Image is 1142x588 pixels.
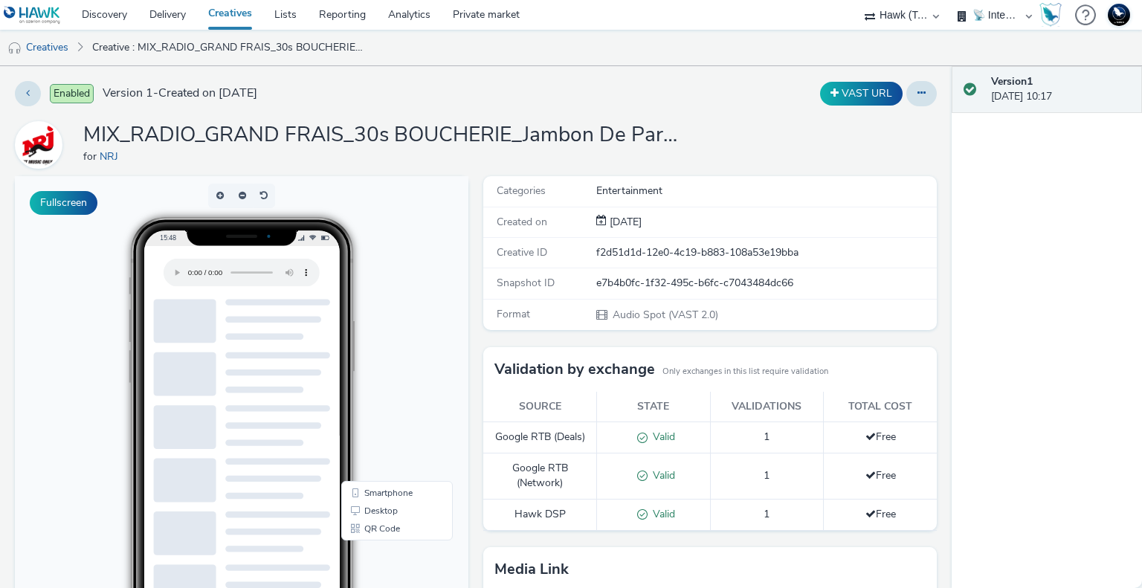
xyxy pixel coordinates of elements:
th: State [597,392,711,422]
h3: Media link [494,558,569,581]
span: Creative ID [497,245,547,259]
a: Hawk Academy [1039,3,1068,27]
td: Hawk DSP [483,499,597,530]
span: 1 [764,468,770,482]
span: [DATE] [607,215,642,229]
span: Created on [497,215,547,229]
span: Snapshot ID [497,276,555,290]
span: Format [497,307,530,321]
li: Smartphone [329,308,435,326]
span: 1 [764,430,770,444]
li: Desktop [329,326,435,343]
button: Fullscreen [30,191,97,215]
img: Hawk Academy [1039,3,1062,27]
span: Free [865,468,896,482]
span: 1 [764,507,770,521]
img: undefined Logo [4,6,61,25]
span: Audio Spot (VAST 2.0) [611,308,718,322]
span: Smartphone [349,312,398,321]
div: [DATE] 10:17 [991,74,1130,105]
img: Support Hawk [1108,4,1130,26]
span: Categories [497,184,546,198]
th: Source [483,392,597,422]
th: Total cost [824,392,938,422]
div: Duplicate the creative as a VAST URL [816,82,906,106]
th: Validations [710,392,824,422]
span: Valid [648,430,675,444]
button: VAST URL [820,82,903,106]
a: Creative : MIX_RADIO_GRAND FRAIS_30s BOUCHERIE_Jambon De Parme_MS1_20250307 - Copie (2).mp3 [85,30,370,65]
td: Google RTB (Deals) [483,422,597,453]
h1: MIX_RADIO_GRAND FRAIS_30s BOUCHERIE_Jambon De Parme_MS1_20250307 - Copie (2).mp3 [83,121,678,149]
a: NRJ [15,138,68,152]
td: Google RTB (Network) [483,453,597,500]
span: QR Code [349,348,385,357]
small: Only exchanges in this list require validation [662,366,828,378]
img: audio [7,41,22,56]
div: Creation 26 March 2025, 10:17 [607,215,642,230]
span: Valid [648,468,675,482]
div: Entertainment [596,184,935,198]
span: Free [865,430,896,444]
span: Version 1 - Created on [DATE] [103,85,257,102]
h3: Validation by exchange [494,358,655,381]
img: NRJ [17,123,60,167]
span: 15:48 [145,57,161,65]
span: Valid [648,507,675,521]
li: QR Code [329,343,435,361]
span: for [83,149,100,164]
span: Desktop [349,330,383,339]
strong: Version 1 [991,74,1033,88]
a: NRJ [100,149,124,164]
span: Enabled [50,84,94,103]
span: Free [865,507,896,521]
div: f2d51d1d-12e0-4c19-b883-108a53e19bba [596,245,935,260]
div: e7b4b0fc-1f32-495c-b6fc-c7043484dc66 [596,276,935,291]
